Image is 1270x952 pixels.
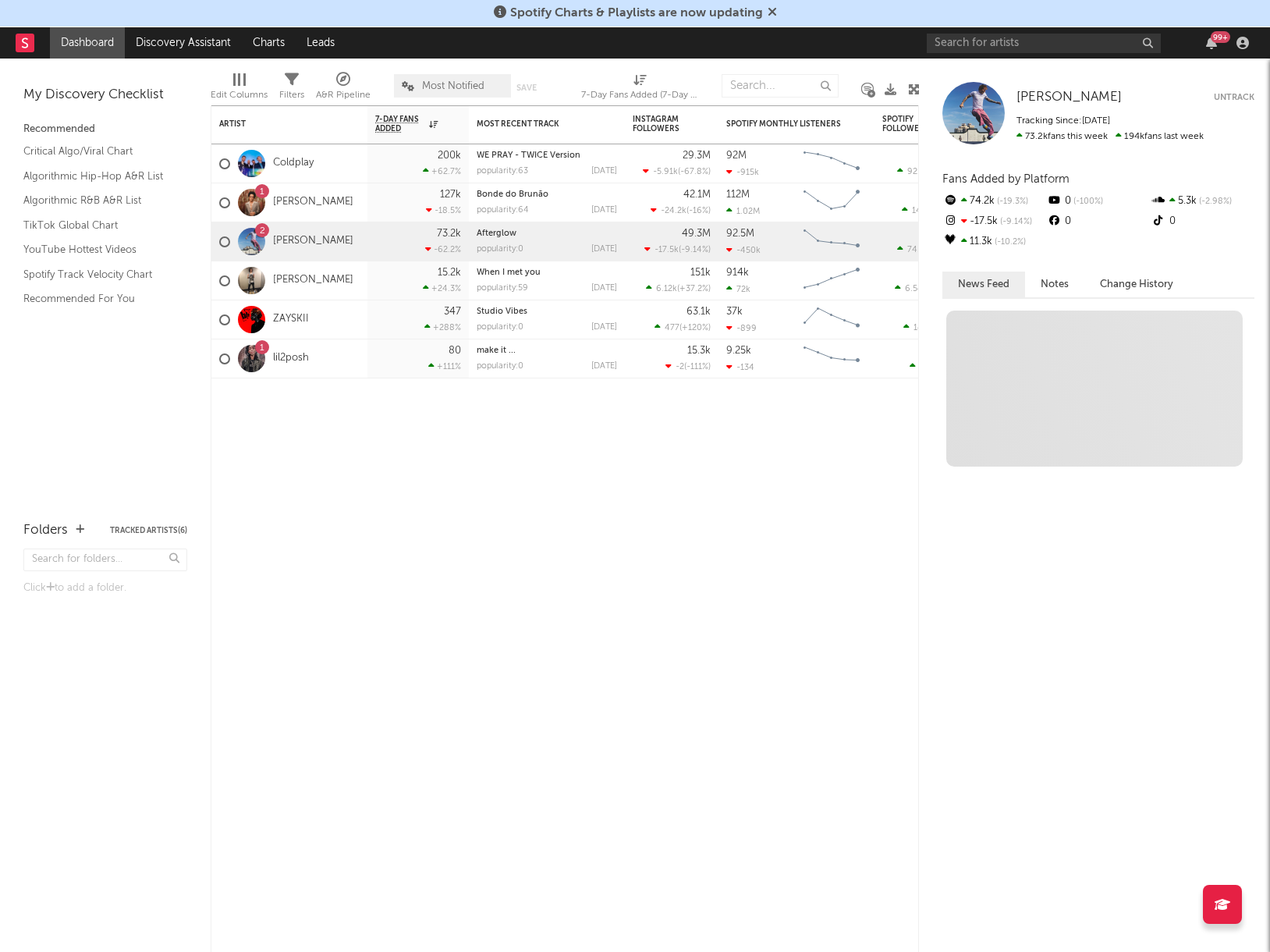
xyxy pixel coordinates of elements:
[1016,132,1204,141] span: 194k fans last week
[477,190,548,199] a: Bonde do Brunão
[125,27,242,59] a: Discovery Assistant
[1016,91,1122,104] span: [PERSON_NAME]
[686,307,711,317] div: 63.1k
[655,246,679,254] span: -17.5k
[273,313,309,326] a: ZAYSKII
[477,284,528,293] div: popularity: 59
[591,245,617,254] div: [DATE]
[422,81,484,91] span: Most Notified
[273,157,314,170] a: Coldplay
[722,74,839,98] input: Search...
[477,245,523,254] div: popularity: 0
[1025,272,1084,297] button: Notes
[591,206,617,215] div: [DATE]
[656,285,677,293] span: 6.12k
[449,346,461,356] div: 80
[902,205,960,215] div: ( )
[477,268,617,277] div: When I met you
[653,168,678,176] span: -5.91k
[440,190,461,200] div: 127k
[477,307,617,316] div: Studio Vibes
[644,244,711,254] div: ( )
[897,166,960,176] div: ( )
[796,183,867,222] svg: Chart title
[1071,197,1103,206] span: -100 %
[665,361,711,371] div: ( )
[942,232,1046,252] div: 11.3k
[1151,211,1254,232] div: 0
[477,167,528,176] div: popularity: 63
[375,115,425,133] span: 7-Day Fans Added
[477,206,529,215] div: popularity: 64
[1016,132,1108,141] span: 73.2k fans this week
[423,283,461,293] div: +24.3 %
[726,151,747,161] div: 92M
[23,579,187,598] div: Click to add a folder.
[423,166,461,176] div: +62.7 %
[23,143,172,160] a: Critical Algo/Viral Chart
[903,322,960,332] div: ( )
[316,86,371,105] div: A&R Pipeline
[726,268,749,278] div: 914k
[683,151,711,161] div: 29.3M
[211,66,268,112] div: Edit Columns
[477,268,541,277] a: When I met you
[661,207,686,215] span: -24.2k
[273,235,353,248] a: [PERSON_NAME]
[273,352,309,365] a: lil2posh
[50,27,125,59] a: Dashboard
[907,168,930,176] span: 92.9k
[477,362,523,371] div: popularity: 0
[23,549,187,571] input: Search for folders...
[726,323,757,333] div: -899
[1206,37,1217,49] button: 99+
[477,346,516,355] a: make it ...
[279,66,304,112] div: Filters
[726,307,743,317] div: 37k
[913,324,928,332] span: 142
[912,207,930,215] span: 141k
[1084,272,1189,297] button: Change History
[726,119,843,129] div: Spotify Monthly Listeners
[992,238,1026,247] span: -10.2 %
[796,261,867,300] svg: Chart title
[273,274,353,287] a: [PERSON_NAME]
[425,244,461,254] div: -62.2 %
[1016,116,1110,126] span: Tracking Since: [DATE]
[426,205,461,215] div: -18.5 %
[651,205,711,215] div: ( )
[23,521,68,540] div: Folders
[477,151,617,160] div: WE PRAY - TWICE Version
[581,66,698,112] div: 7-Day Fans Added (7-Day Fans Added)
[726,346,751,356] div: 9.25k
[665,324,679,332] span: 477
[895,283,960,293] div: ( )
[676,363,684,371] span: -2
[23,241,172,258] a: YouTube Hottest Videos
[444,307,461,317] div: 347
[477,151,580,160] a: WE PRAY - TWICE Version
[477,307,527,316] a: Studio Vibes
[316,66,371,112] div: A&R Pipeline
[23,192,172,209] a: Algorithmic R&B A&R List
[690,268,711,278] div: 151k
[438,268,461,278] div: 15.2k
[438,151,461,161] div: 200k
[477,323,523,332] div: popularity: 0
[1016,90,1122,105] a: [PERSON_NAME]
[687,346,711,356] div: 15.3k
[211,86,268,105] div: Edit Columns
[942,191,1046,211] div: 74.2k
[796,144,867,183] svg: Chart title
[689,207,708,215] span: -16 %
[897,244,960,254] div: ( )
[296,27,346,59] a: Leads
[680,168,708,176] span: -67.8 %
[1046,211,1150,232] div: 0
[942,272,1025,297] button: News Feed
[1214,90,1254,105] button: Untrack
[995,197,1028,206] span: -19.3 %
[882,115,937,133] div: Spotify Followers
[591,284,617,293] div: [DATE]
[1046,191,1150,211] div: 0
